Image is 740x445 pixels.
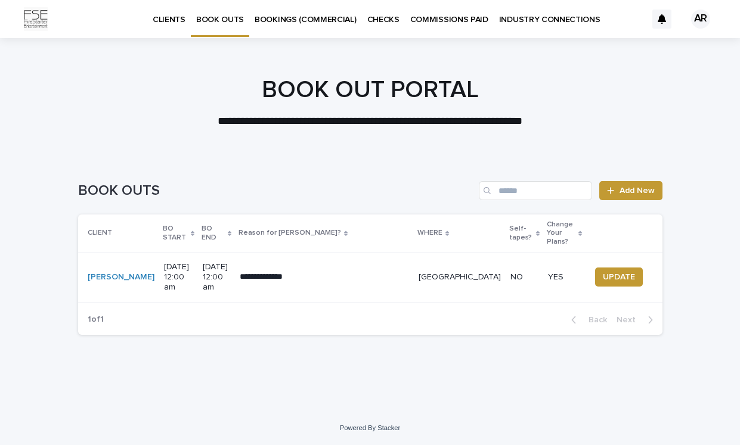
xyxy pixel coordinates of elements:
tr: [PERSON_NAME] [DATE] 12:00 am[DATE] 12:00 am**** **** ****[GEOGRAPHIC_DATA]NOYESUPDATE [78,253,662,302]
a: Powered By Stacker [340,424,400,431]
input: Search [479,181,592,200]
a: Add New [599,181,662,200]
button: UPDATE [595,267,643,287]
span: Next [617,316,643,324]
p: WHERE [417,226,442,239]
p: Change Your Plans? [547,218,575,248]
p: YES [548,272,581,282]
p: NO [510,272,538,282]
button: Back [562,315,612,325]
img: Km9EesSdRbS9ajqhBzyo [24,7,48,31]
span: Add New [620,186,655,195]
button: Next [612,315,662,325]
span: Back [581,316,607,324]
p: CLIENT [88,226,112,239]
p: Reason for [PERSON_NAME]? [239,226,341,239]
p: [GEOGRAPHIC_DATA] [419,272,501,282]
div: AR [691,10,710,29]
span: UPDATE [603,271,635,283]
p: [DATE] 12:00 am [164,262,194,292]
p: BO END [202,222,225,244]
p: [DATE] 12:00 am [203,262,230,292]
p: 1 of 1 [78,305,113,334]
h1: BOOK OUTS [78,182,475,200]
p: Self-tapes? [509,222,533,244]
h1: BOOK OUT PORTAL [78,76,662,104]
p: BO START [163,222,188,244]
a: [PERSON_NAME] [88,272,154,282]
